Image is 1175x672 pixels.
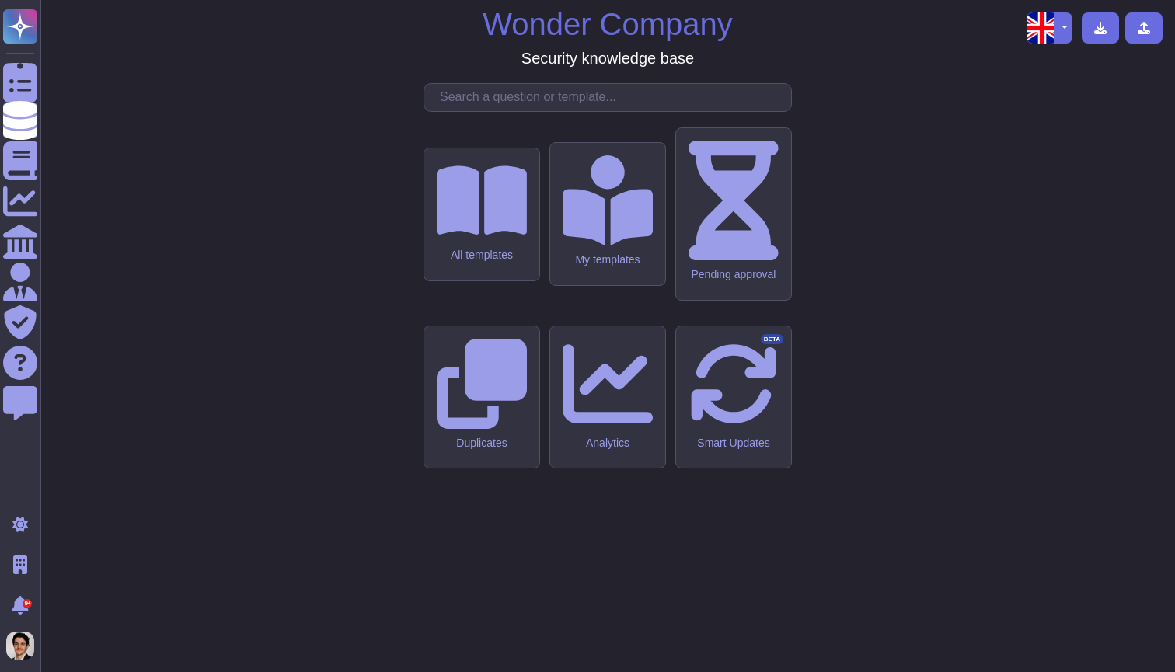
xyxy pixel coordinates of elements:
[689,268,779,281] div: Pending approval
[6,632,34,660] img: user
[437,437,527,450] div: Duplicates
[563,253,653,266] div: My templates
[761,334,783,345] div: BETA
[3,628,45,663] button: user
[432,84,791,111] input: Search a question or template...
[437,249,527,262] div: All templates
[563,437,653,450] div: Analytics
[23,599,32,608] div: 9+
[521,49,694,68] h3: Security knowledge base
[689,437,779,450] div: Smart Updates
[1027,12,1058,44] img: en
[483,5,733,43] h1: Wonder Company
